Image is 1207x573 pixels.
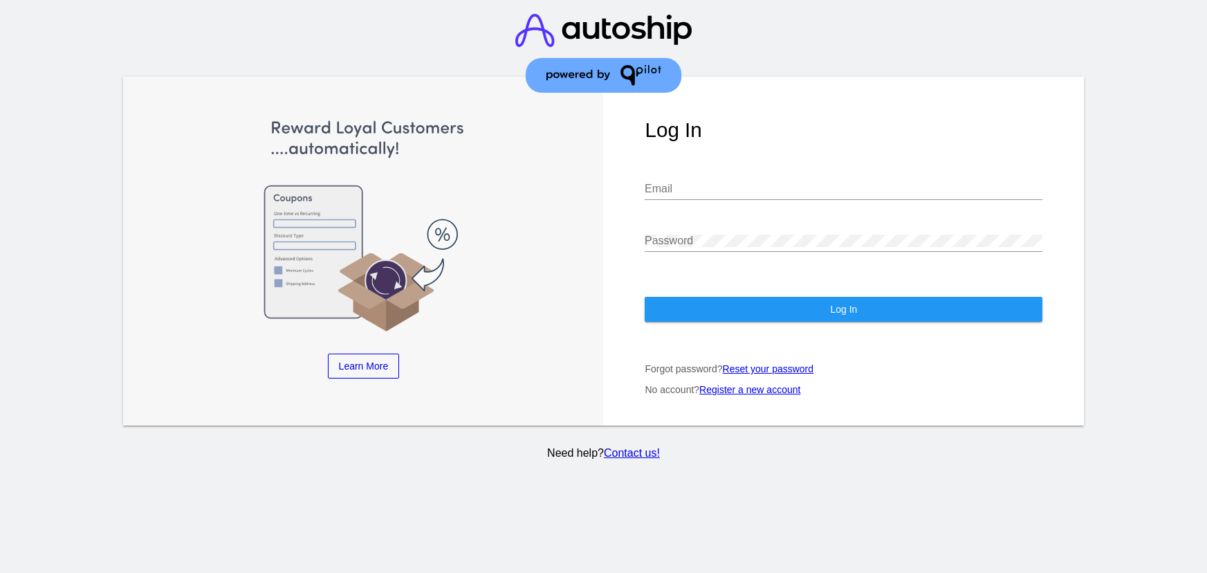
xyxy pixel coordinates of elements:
[645,118,1042,142] h1: Log In
[645,183,1042,195] input: Email
[339,361,389,372] span: Learn More
[645,384,1042,395] p: No account?
[328,354,400,379] a: Learn More
[723,363,814,374] a: Reset your password
[120,447,1087,460] p: Need help?
[645,297,1042,322] button: Log In
[165,118,562,334] img: Apply Coupons Automatically to Scheduled Orders with QPilot
[699,384,800,395] a: Register a new account
[830,304,857,315] span: Log In
[645,363,1042,374] p: Forgot password?
[604,447,660,459] a: Contact us!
